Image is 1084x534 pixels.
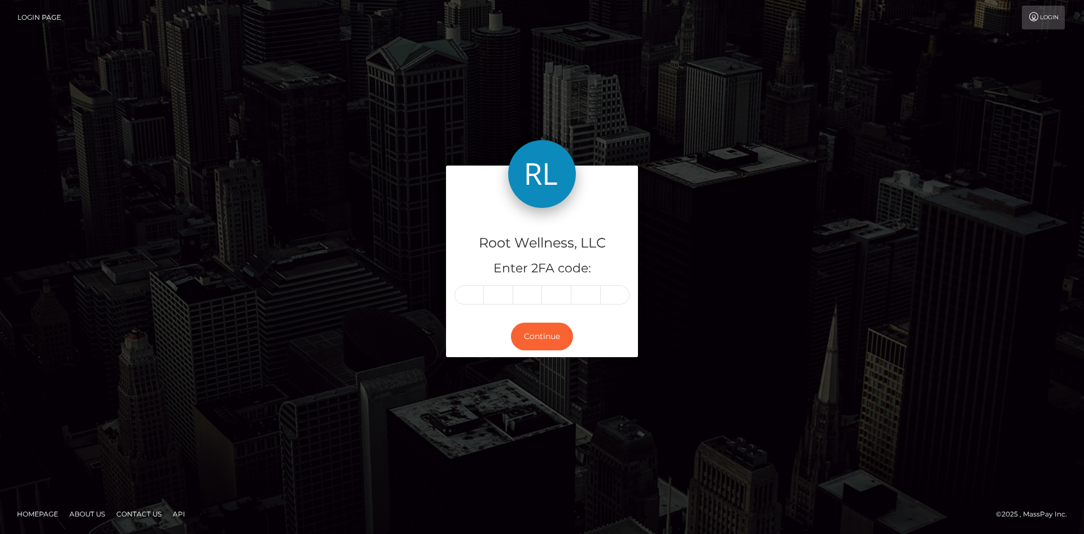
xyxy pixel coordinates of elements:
[1022,6,1065,29] a: Login
[454,233,630,253] h4: Root Wellness, LLC
[508,140,576,208] img: Root Wellness, LLC
[454,260,630,277] h5: Enter 2FA code:
[511,323,573,350] button: Continue
[65,505,110,523] a: About Us
[996,508,1076,520] div: © 2025 , MassPay Inc.
[168,505,190,523] a: API
[112,505,166,523] a: Contact Us
[18,6,61,29] a: Login Page
[12,505,63,523] a: Homepage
